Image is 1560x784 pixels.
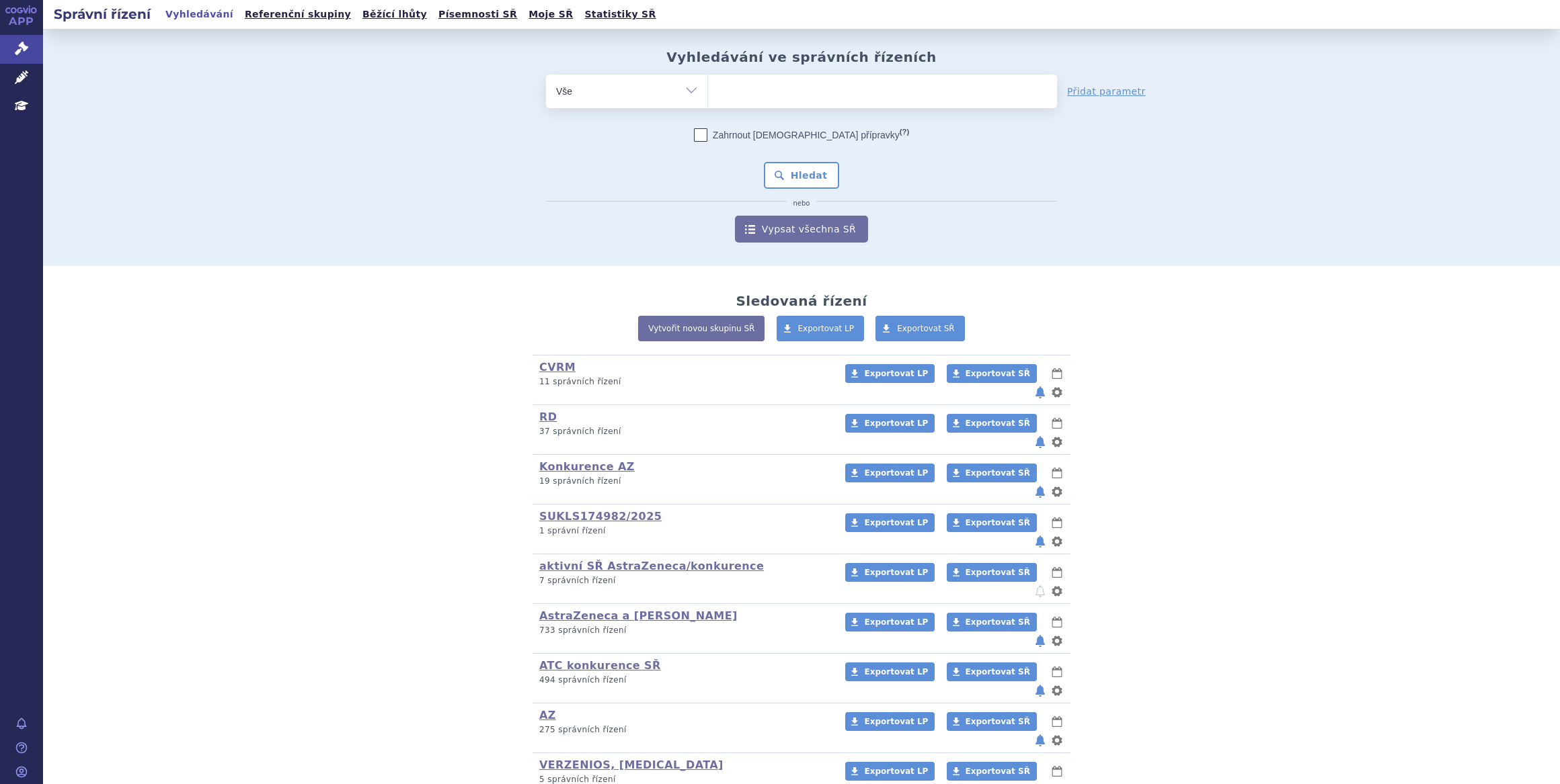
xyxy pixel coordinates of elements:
a: Exportovat LP [777,316,865,341]
span: Exportovat SŘ [966,419,1030,428]
button: nastavení [1050,583,1064,599]
span: Exportovat SŘ [966,369,1030,378]
a: Exportovat SŘ [947,364,1037,383]
span: Exportovat SŘ [966,667,1030,677]
a: Exportovat LP [845,613,935,631]
span: Exportovat SŘ [966,518,1030,527]
button: lhůty [1050,415,1064,431]
button: nastavení [1050,633,1064,649]
button: notifikace [1033,434,1047,450]
a: Exportovat SŘ [947,712,1037,731]
button: nastavení [1050,434,1064,450]
i: nebo [787,200,817,208]
button: notifikace [1033,583,1047,599]
p: 1 správní řízení [539,525,828,537]
a: ATC konkurence SŘ [539,659,661,672]
a: Exportovat LP [845,712,935,731]
a: Exportovat LP [845,563,935,582]
label: Zahrnout [DEMOGRAPHIC_DATA] přípravky [694,128,909,142]
span: Exportovat LP [864,369,928,378]
span: Exportovat SŘ [966,767,1030,776]
button: nastavení [1050,533,1064,550]
a: Exportovat LP [845,364,935,383]
span: Exportovat LP [864,518,928,527]
p: 733 správních řízení [539,625,828,636]
p: 19 správních řízení [539,476,828,487]
button: lhůty [1050,614,1064,630]
h2: Vyhledávání ve správních řízeních [666,49,937,65]
p: 7 správních řízení [539,575,828,586]
span: Exportovat LP [864,667,928,677]
a: RD [539,410,557,423]
span: Exportovat SŘ [966,468,1030,478]
button: lhůty [1050,564,1064,580]
button: notifikace [1033,484,1047,500]
a: aktivní SŘ AstraZeneca/konkurence [539,560,764,572]
button: lhůty [1050,515,1064,531]
a: AstraZeneca a [PERSON_NAME] [539,609,738,622]
a: Přidat parametr [1067,85,1146,98]
a: Běžící lhůty [358,5,431,24]
h2: Sledovaná řízení [736,293,867,309]
button: notifikace [1033,732,1047,748]
h2: Správní řízení [43,5,161,24]
span: Exportovat LP [798,324,855,333]
a: Statistiky SŘ [580,5,660,24]
a: Exportovat SŘ [947,563,1037,582]
span: Exportovat LP [864,617,928,627]
a: CVRM [539,361,576,374]
a: Exportovat LP [845,414,935,433]
button: lhůty [1050,713,1064,730]
a: Exportovat LP [845,464,935,482]
span: Exportovat LP [864,717,928,726]
button: notifikace [1033,633,1047,649]
a: Exportovat SŘ [947,464,1037,482]
span: Exportovat SŘ [966,617,1030,627]
button: nastavení [1050,384,1064,400]
a: Exportovat SŘ [875,316,965,341]
a: Vyhledávání [161,5,237,24]
p: 37 správních řízení [539,426,828,437]
a: Vytvořit novou skupinu SŘ [638,316,765,341]
a: Exportovat LP [845,513,935,532]
button: lhůty [1050,465,1064,481]
a: Exportovat SŘ [947,513,1037,532]
button: lhůty [1050,664,1064,680]
p: 494 správních řízení [539,674,828,686]
a: Vypsat všechna SŘ [735,216,868,243]
span: Exportovat LP [864,419,928,428]
a: SUKLS174982/2025 [539,510,662,523]
span: Exportovat LP [864,568,928,577]
abbr: (?) [900,128,909,136]
a: Konkurence AZ [539,460,635,473]
span: Exportovat SŘ [966,717,1030,726]
a: Moje SŘ [524,5,577,24]
a: Exportovat SŘ [947,662,1037,681]
a: Písemnosti SŘ [434,5,521,24]
button: notifikace [1033,683,1047,699]
span: Exportovat SŘ [966,568,1030,577]
button: notifikace [1033,384,1047,400]
span: Exportovat LP [864,767,928,776]
a: VERZENIOS, [MEDICAL_DATA] [539,758,724,771]
a: Referenční skupiny [241,5,355,24]
span: Exportovat LP [864,468,928,478]
a: Exportovat SŘ [947,613,1037,631]
span: Exportovat SŘ [897,324,955,333]
a: Exportovat SŘ [947,762,1037,781]
button: lhůty [1050,763,1064,779]
button: notifikace [1033,533,1047,550]
button: nastavení [1050,484,1064,500]
button: nastavení [1050,732,1064,748]
p: 275 správních řízení [539,724,828,736]
button: lhůty [1050,365,1064,382]
a: AZ [539,709,556,722]
a: Exportovat LP [845,662,935,681]
a: Exportovat SŘ [947,414,1037,433]
p: 11 správních řízení [539,376,828,388]
a: Exportovat LP [845,762,935,781]
button: Hledat [764,162,840,189]
button: nastavení [1050,683,1064,699]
